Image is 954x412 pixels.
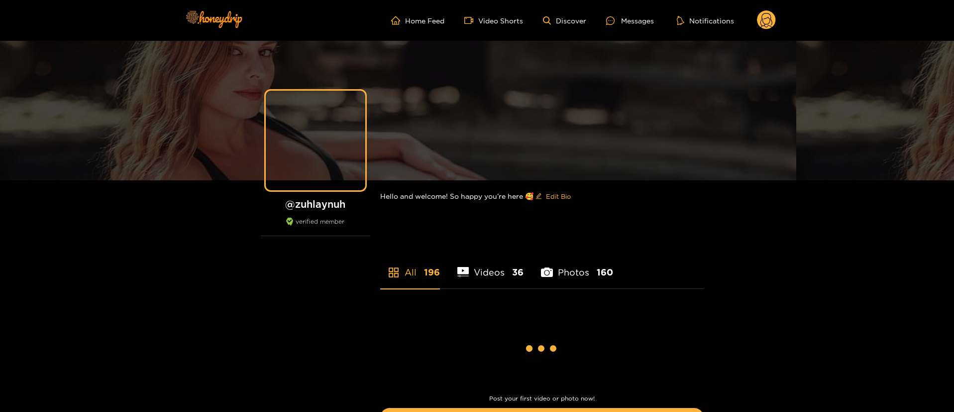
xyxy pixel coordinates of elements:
[261,218,370,236] div: verified member
[674,15,737,25] button: Notifications
[457,244,524,288] li: Videos
[543,16,586,25] a: Discover
[424,266,440,278] span: 196
[606,15,654,26] div: Messages
[541,244,613,288] li: Photos
[312,137,318,144] span: edit
[464,16,523,25] a: Video Shorts
[533,188,573,204] button: editEdit Bio
[261,198,370,210] h1: @ zuhlaynuh
[512,266,524,278] span: 36
[464,16,478,25] span: video-camera
[535,193,542,200] span: edit
[438,106,447,115] span: edit
[438,104,517,118] div: Edit Cover Photo
[546,191,571,201] span: Edit Bio
[391,16,405,25] span: home
[597,266,613,278] span: 160
[388,267,400,278] span: appstore
[391,16,444,25] a: Home Feed
[438,104,517,118] span: editEdit Cover Photo
[312,137,318,143] span: edit
[380,180,704,212] div: Hello and welcome! So happy you’re here 🥰
[380,244,440,288] li: All
[380,395,704,402] p: Post your first video or photo now!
